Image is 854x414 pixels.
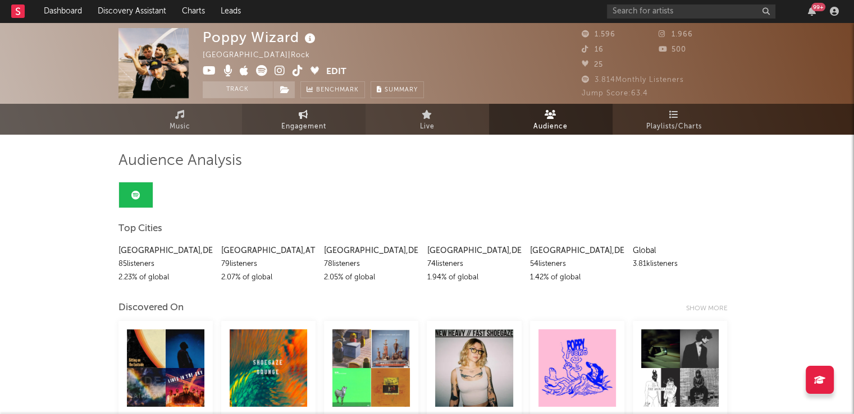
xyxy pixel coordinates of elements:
[633,257,727,271] div: 3.81k listeners
[533,120,568,134] span: Audience
[582,90,648,97] span: Jump Score: 63.4
[366,104,489,135] a: Live
[118,244,213,257] div: [GEOGRAPHIC_DATA] , DE
[420,120,435,134] span: Live
[659,31,693,38] span: 1.966
[607,4,775,19] input: Search for artists
[324,257,418,271] div: 78 listeners
[530,244,624,257] div: [GEOGRAPHIC_DATA] , DE
[300,81,365,98] a: Benchmark
[316,84,359,97] span: Benchmark
[324,244,418,257] div: [GEOGRAPHIC_DATA] , DE
[613,104,736,135] a: Playlists/Charts
[118,104,242,135] a: Music
[427,244,521,257] div: [GEOGRAPHIC_DATA] , DE
[427,271,521,284] div: 1.94 % of global
[221,257,316,271] div: 79 listeners
[281,120,326,134] span: Engagement
[203,49,323,62] div: [GEOGRAPHIC_DATA] | Rock
[582,31,615,38] span: 1.596
[203,81,273,98] button: Track
[646,120,702,134] span: Playlists/Charts
[530,257,624,271] div: 54 listeners
[221,244,316,257] div: [GEOGRAPHIC_DATA] , AT
[385,87,418,93] span: Summary
[371,81,424,98] button: Summary
[118,271,213,284] div: 2.23 % of global
[489,104,613,135] a: Audience
[118,257,213,271] div: 85 listeners
[118,154,242,168] span: Audience Analysis
[808,7,816,16] button: 99+
[427,257,521,271] div: 74 listeners
[326,65,346,79] button: Edit
[582,46,604,53] span: 16
[221,271,316,284] div: 2.07 % of global
[242,104,366,135] a: Engagement
[659,46,686,53] span: 500
[811,3,825,11] div: 99 +
[118,222,162,236] span: Top Cities
[203,28,318,47] div: Poppy Wizard
[118,301,184,315] div: Discovered On
[582,61,603,68] span: 25
[530,271,624,284] div: 1.42 % of global
[633,244,727,257] div: Global
[686,302,736,315] div: Show more
[582,76,684,84] span: 3.814 Monthly Listeners
[324,271,418,284] div: 2.05 % of global
[170,120,190,134] span: Music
